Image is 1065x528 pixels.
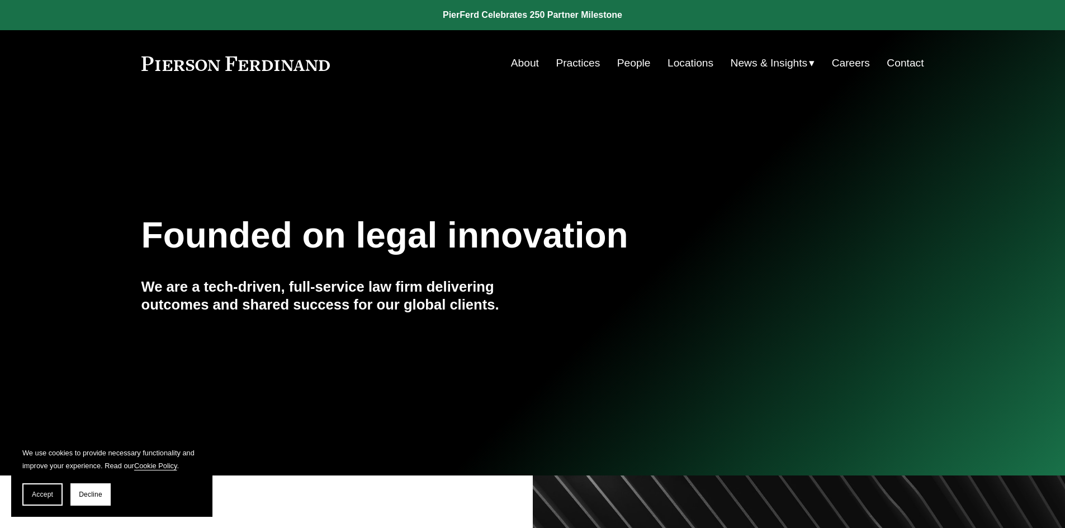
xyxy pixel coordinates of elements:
[556,53,600,74] a: Practices
[79,491,102,498] span: Decline
[141,278,533,314] h4: We are a tech-driven, full-service law firm delivering outcomes and shared success for our global...
[11,435,212,517] section: Cookie banner
[731,53,815,74] a: folder dropdown
[22,446,201,472] p: We use cookies to provide necessary functionality and improve your experience. Read our .
[668,53,713,74] a: Locations
[617,53,651,74] a: People
[832,53,870,74] a: Careers
[511,53,539,74] a: About
[887,53,924,74] a: Contact
[22,483,63,506] button: Accept
[141,215,794,256] h1: Founded on legal innovation
[731,54,808,73] span: News & Insights
[32,491,53,498] span: Accept
[70,483,111,506] button: Decline
[134,462,177,470] a: Cookie Policy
